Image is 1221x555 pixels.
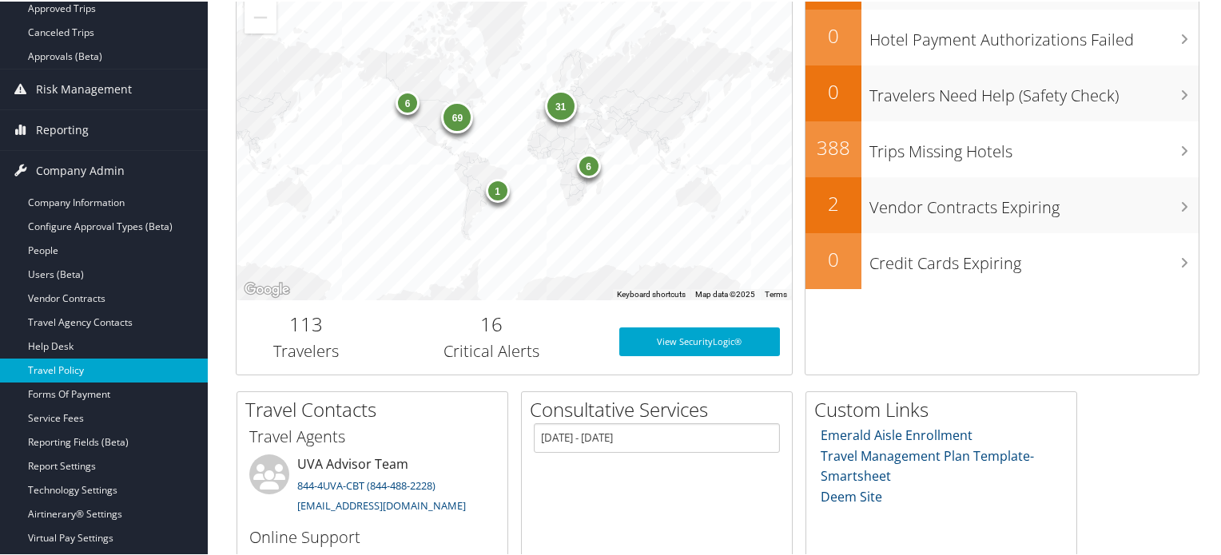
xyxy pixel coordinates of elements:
h3: Online Support [249,525,495,547]
h3: Hotel Payment Authorizations Failed [869,19,1199,50]
div: 6 [396,89,420,113]
h3: Vendor Contracts Expiring [869,187,1199,217]
a: Deem Site [821,486,882,504]
a: 0Credit Cards Expiring [805,232,1199,287]
h3: Travelers [249,339,364,361]
img: Google [241,278,293,299]
a: 388Trips Missing Hotels [805,120,1199,176]
h3: Travel Agents [249,424,495,446]
h2: Custom Links [814,394,1076,422]
a: 844-4UVA-CBT (844-488-2228) [297,477,436,491]
h2: 0 [805,21,861,48]
a: 0Hotel Payment Authorizations Failed [805,8,1199,64]
h2: Travel Contacts [245,394,507,422]
li: UVA Advisor Team [241,453,503,518]
h3: Critical Alerts [388,339,595,361]
a: Open this area in Google Maps (opens a new window) [241,278,293,299]
h3: Travelers Need Help (Safety Check) [869,75,1199,105]
div: 6 [576,153,600,176]
a: Travel Management Plan Template- Smartsheet [821,446,1034,484]
h2: 388 [805,133,861,160]
div: 1 [485,177,509,201]
h2: 113 [249,309,364,336]
h2: Consultative Services [530,394,792,422]
h2: 0 [805,244,861,272]
a: 0Travelers Need Help (Safety Check) [805,64,1199,120]
span: Map data ©2025 [695,288,755,297]
div: 69 [441,100,473,132]
h2: 0 [805,77,861,104]
div: 31 [544,89,576,121]
h2: 2 [805,188,861,216]
a: View SecurityLogic® [619,326,781,355]
button: Keyboard shortcuts [617,287,686,299]
a: 2Vendor Contracts Expiring [805,176,1199,232]
h2: 16 [388,309,595,336]
span: Reporting [36,109,89,149]
a: Emerald Aisle Enrollment [821,425,972,442]
a: Terms (opens in new tab) [765,288,787,297]
h3: Trips Missing Hotels [869,131,1199,161]
a: [EMAIL_ADDRESS][DOMAIN_NAME] [297,497,466,511]
h3: Credit Cards Expiring [869,243,1199,273]
span: Risk Management [36,68,132,108]
span: Company Admin [36,149,125,189]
